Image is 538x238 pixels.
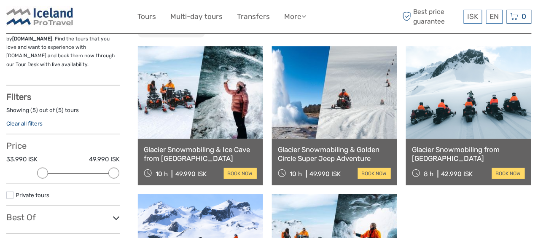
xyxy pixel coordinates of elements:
a: Clear all filters [6,120,43,127]
div: 42.990 ISK [441,170,473,178]
a: More [285,11,307,23]
a: Multi-day tours [171,11,223,23]
img: Iceland ProTravel [6,6,73,27]
strong: Filters [6,92,31,102]
h3: Price [6,141,120,151]
span: Best price guarantee [401,7,462,26]
span: 10 h [290,170,302,178]
div: 49.990 ISK [310,170,341,178]
a: Transfers [237,11,270,23]
a: Private tours [16,192,49,198]
a: Glacier Snowmobiling & Golden Circle Super Jeep Adventure [278,145,391,163]
span: 0 [521,12,528,21]
span: ISK [468,12,479,21]
a: Tours [138,11,156,23]
label: 49.990 ISK [89,155,120,164]
div: EN [486,10,503,24]
a: book now [492,168,525,179]
div: Showing ( ) out of ( ) tours [6,106,120,119]
a: book now [224,168,257,179]
label: 33.990 ISK [6,155,38,164]
a: Glacier Snowmobiling & Ice Cave from [GEOGRAPHIC_DATA] [144,145,257,163]
a: Glacier Snowmobiling from [GEOGRAPHIC_DATA] [412,145,525,163]
h3: Best Of [6,212,120,222]
span: 8 h [424,170,434,178]
p: Tours and Activities operated by . Find the tours that you love and want to experience with [DOMA... [6,26,120,69]
strong: [DOMAIN_NAME] [12,36,52,42]
div: 49.990 ISK [175,170,207,178]
span: 10 h [156,170,168,178]
label: 5 [58,106,62,114]
label: 5 [32,106,36,114]
a: book now [358,168,391,179]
